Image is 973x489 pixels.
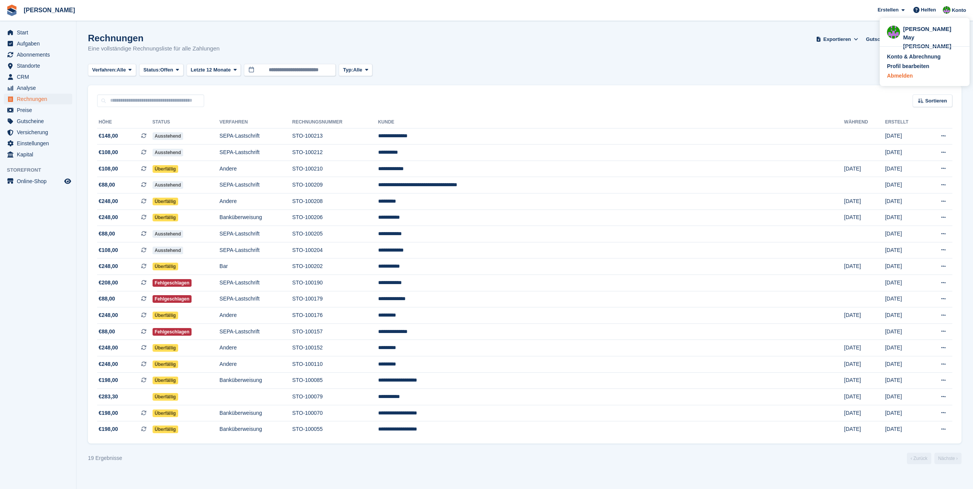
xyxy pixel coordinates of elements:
td: STO-100205 [292,226,378,242]
span: €88,00 [99,181,115,189]
td: STO-100055 [292,421,378,437]
td: SEPA-Lastschrift [219,291,292,307]
button: Verfahren: Alle [88,64,136,76]
td: STO-100190 [292,275,378,291]
a: Vorherige [907,453,931,464]
span: Überfällig [153,393,178,401]
td: [DATE] [885,372,925,389]
span: Überfällig [153,165,178,173]
td: [DATE] [844,372,885,389]
td: Banküberweisung [219,372,292,389]
a: Konto & Abrechnung [887,53,962,61]
td: [DATE] [885,210,925,226]
td: [DATE] [885,323,925,340]
td: SEPA-Lastschrift [219,323,292,340]
th: Erstellt [885,116,925,128]
h1: Rechnungen [88,33,219,43]
p: Eine vollständige Rechnungsliste für alle Zahlungen [88,44,219,53]
td: [DATE] [844,340,885,356]
span: Storefront [7,166,76,174]
td: STO-100157 [292,323,378,340]
td: [DATE] [885,405,925,421]
span: Analyse [17,83,63,93]
a: menu [4,49,72,60]
span: Erstellen [877,6,898,14]
a: Speisekarte [4,176,72,187]
img: Kirsten May-Schäfer [943,6,950,14]
td: STO-100079 [292,389,378,405]
span: Start [17,27,63,38]
span: Alle [353,66,362,74]
td: Bar [219,258,292,275]
a: menu [4,105,72,115]
span: Fehlgeschlagen [153,279,192,287]
span: €88,00 [99,295,115,303]
div: [PERSON_NAME] May [PERSON_NAME] [903,25,962,32]
a: menu [4,71,72,82]
th: Rechnungsnummer [292,116,378,128]
span: Überfällig [153,312,178,319]
a: menu [4,127,72,138]
td: STO-100152 [292,340,378,356]
span: Gutscheine [17,116,63,127]
div: Abmelden [887,72,913,80]
td: [DATE] [844,389,885,405]
td: [DATE] [885,145,925,161]
td: Andere [219,193,292,210]
img: stora-icon-8386f47178a22dfd0bd8f6a31ec36ba5ce8667c1dd55bd0f319d3a0aa187defe.svg [6,5,18,16]
button: Status: Offen [139,64,184,76]
span: Abonnements [17,49,63,60]
td: STO-100208 [292,193,378,210]
td: STO-100110 [292,356,378,373]
span: Überfällig [153,377,178,384]
th: Kunde [378,116,844,128]
span: Ausstehend [153,149,184,156]
span: €248,00 [99,213,118,221]
span: Konto [952,6,966,14]
span: Aufgaben [17,38,63,49]
a: menu [4,83,72,93]
td: Andere [219,161,292,177]
td: [DATE] [885,226,925,242]
th: Verfahren [219,116,292,128]
td: STO-100202 [292,258,378,275]
a: menu [4,138,72,149]
td: Banküberweisung [219,421,292,437]
td: Banküberweisung [219,405,292,421]
td: [DATE] [844,258,885,275]
span: €248,00 [99,344,118,352]
div: Konto & Abrechnung [887,53,941,61]
a: menu [4,149,72,160]
a: menu [4,116,72,127]
span: Helfen [921,6,936,14]
span: €198,00 [99,425,118,433]
span: Ausstehend [153,230,184,238]
span: €208,00 [99,279,118,287]
button: Typ: Alle [339,64,372,76]
span: Typ: [343,66,353,74]
span: Versicherung [17,127,63,138]
span: Überfällig [153,263,178,270]
td: [DATE] [885,421,925,437]
nav: Page [905,453,963,464]
span: €248,00 [99,311,118,319]
span: Rechnungen [17,94,63,104]
button: Exportieren [814,33,860,45]
td: [DATE] [885,275,925,291]
td: [DATE] [844,356,885,373]
span: CRM [17,71,63,82]
td: [DATE] [844,161,885,177]
td: [DATE] [885,258,925,275]
td: STO-100176 [292,307,378,324]
span: €248,00 [99,262,118,270]
span: €88,00 [99,328,115,336]
a: [PERSON_NAME] [21,4,78,16]
span: €198,00 [99,409,118,417]
td: STO-100210 [292,161,378,177]
span: Status: [143,66,160,74]
td: [DATE] [885,128,925,145]
th: Während [844,116,885,128]
span: Letzte 12 Monate [191,66,231,74]
td: [DATE] [844,193,885,210]
span: €108,00 [99,165,118,173]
